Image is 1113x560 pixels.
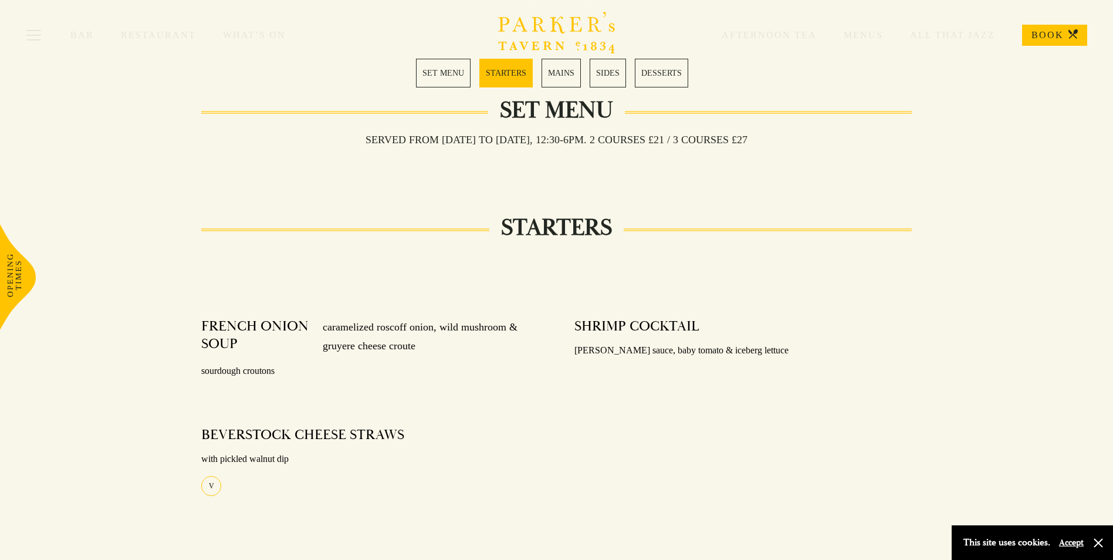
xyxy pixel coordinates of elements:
h4: FRENCH ONION SOUP [201,318,311,356]
a: 1 / 5 [416,59,471,87]
h3: Served from [DATE] to [DATE], 12:30-6pm. 2 COURSES £21 / 3 COURSES £27 [354,133,759,146]
p: with pickled walnut dip [201,451,539,468]
h2: STARTERS [489,214,624,242]
p: This site uses cookies. [963,534,1050,551]
a: 4 / 5 [590,59,626,87]
div: V [201,476,221,496]
a: 2 / 5 [479,59,533,87]
p: sourdough croutons [201,363,539,380]
a: 3 / 5 [542,59,581,87]
button: Accept [1059,537,1084,548]
h4: BEVERSTOCK CHEESE STRAWS [201,426,404,444]
a: 5 / 5 [635,59,688,87]
p: [PERSON_NAME] sauce, baby tomato & iceberg lettuce [574,342,912,359]
h4: SHRIMP COCKTAIL [574,318,699,335]
p: caramelized roscoff onion, wild mushroom & gruyere cheese croute [311,318,539,356]
h2: Set Menu [488,96,625,124]
button: Close and accept [1092,537,1104,549]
